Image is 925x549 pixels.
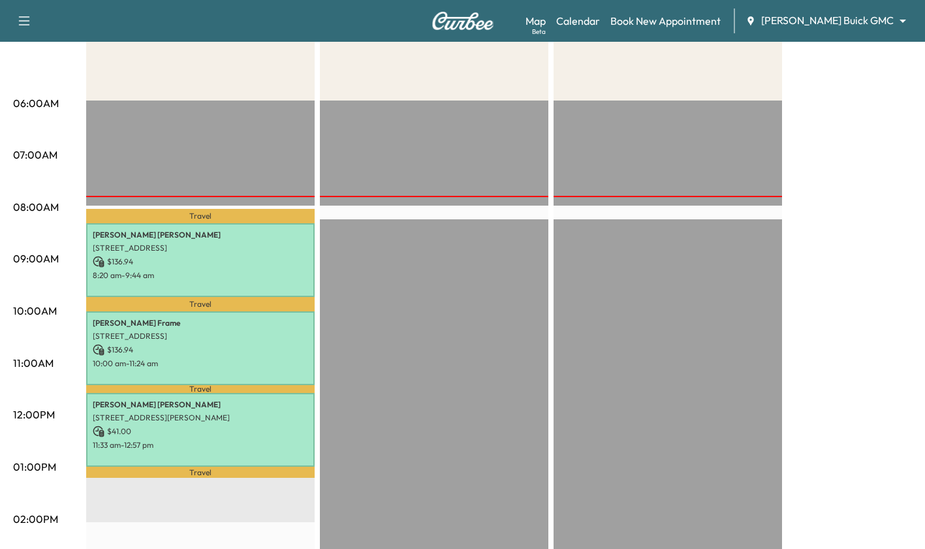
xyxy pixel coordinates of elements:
p: $ 41.00 [93,426,308,437]
p: 8:20 am - 9:44 am [93,270,308,281]
a: Calendar [556,13,600,29]
a: MapBeta [525,13,546,29]
p: $ 136.94 [93,344,308,356]
img: Curbee Logo [431,12,494,30]
p: 10:00AM [13,303,57,319]
a: Book New Appointment [610,13,721,29]
p: Travel [86,209,315,223]
p: [STREET_ADDRESS] [93,331,308,341]
p: [STREET_ADDRESS] [93,243,308,253]
div: Beta [532,27,546,37]
p: 09:00AM [13,251,59,266]
p: 02:00PM [13,511,58,527]
span: [PERSON_NAME] Buick GMC [761,13,894,28]
p: Travel [86,467,315,478]
p: 10:00 am - 11:24 am [93,358,308,369]
p: [PERSON_NAME] Frame [93,318,308,328]
p: 01:00PM [13,459,56,475]
p: [PERSON_NAME] [PERSON_NAME] [93,400,308,410]
p: 11:33 am - 12:57 pm [93,440,308,450]
p: 06:00AM [13,95,59,111]
p: [STREET_ADDRESS][PERSON_NAME] [93,413,308,423]
p: Travel [86,297,315,311]
p: Travel [86,385,315,393]
p: 12:00PM [13,407,55,422]
p: $ 136.94 [93,256,308,268]
p: 07:00AM [13,147,57,163]
p: 08:00AM [13,199,59,215]
p: [PERSON_NAME] [PERSON_NAME] [93,230,308,240]
p: 11:00AM [13,355,54,371]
